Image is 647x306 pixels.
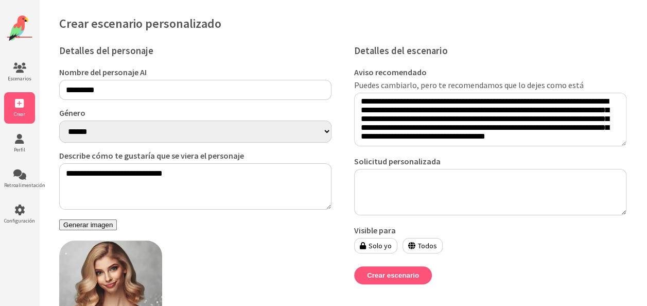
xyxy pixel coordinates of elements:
label: Solicitud personalizada [354,156,626,166]
h3: Detalles del escenario [354,45,626,57]
span: Perfil [4,146,35,153]
img: Logotipo del sitio web [7,15,32,41]
button: Crear escenario [354,266,432,284]
h1: Crear escenario personalizado [59,15,626,31]
button: Generar imagen [59,219,117,230]
label: Puedes cambiarlo, pero te recomendamos que lo dejes como está [354,80,626,90]
font: Todos [418,241,437,250]
label: Visible para [354,225,626,235]
span: Crear [4,111,35,117]
span: Retroalimentación [4,182,35,189]
h3: Detalles del personaje [59,45,331,57]
span: Configuración [4,217,35,224]
label: Aviso recomendado [354,67,626,77]
font: Solo yo [369,241,392,250]
span: Escenarios [4,75,35,82]
label: Describe cómo te gustaría que se viera el personaje [59,150,331,161]
label: Género [59,108,331,118]
label: Nombre del personaje AI [59,67,331,77]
